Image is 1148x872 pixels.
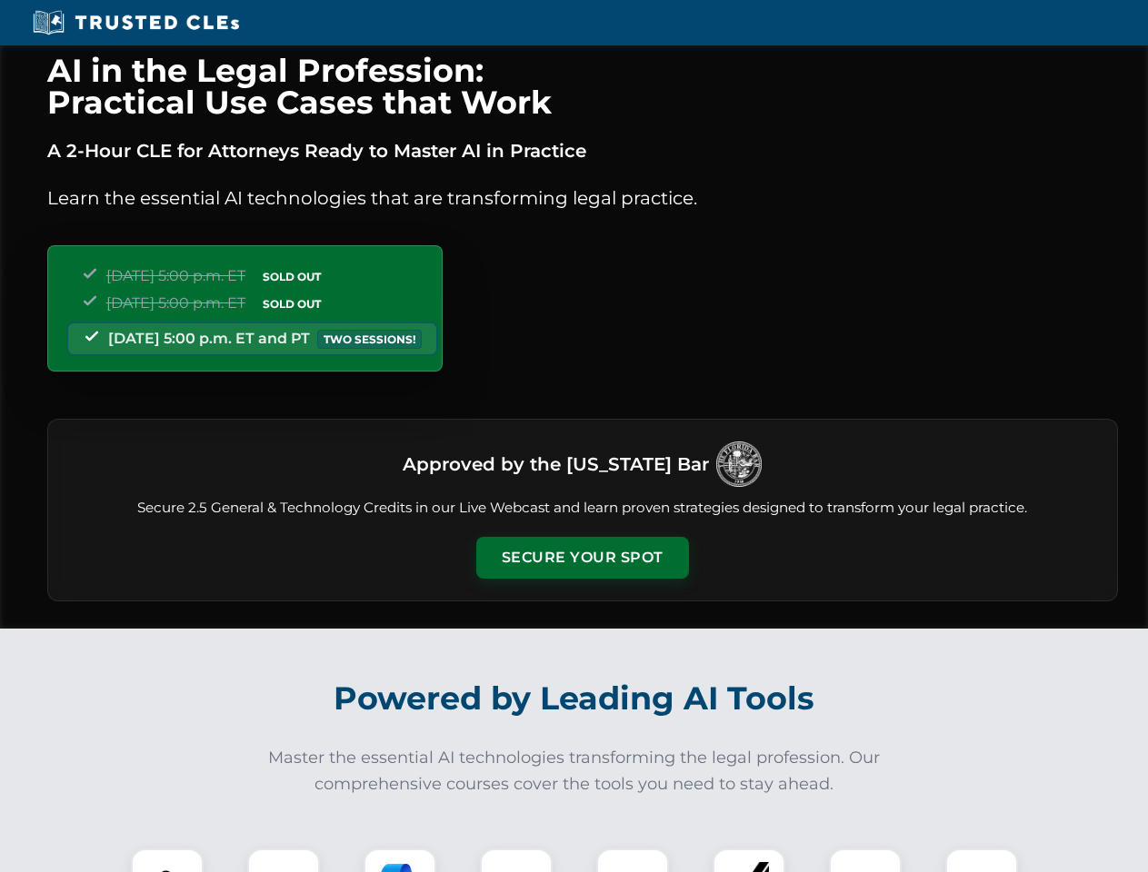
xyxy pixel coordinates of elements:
p: Secure 2.5 General & Technology Credits in our Live Webcast and learn proven strategies designed ... [70,498,1095,519]
span: SOLD OUT [256,294,327,313]
h3: Approved by the [US_STATE] Bar [403,448,709,481]
span: SOLD OUT [256,267,327,286]
span: [DATE] 5:00 p.m. ET [106,267,245,284]
h1: AI in the Legal Profession: Practical Use Cases that Work [47,54,1118,118]
span: [DATE] 5:00 p.m. ET [106,294,245,312]
p: Learn the essential AI technologies that are transforming legal practice. [47,183,1118,213]
p: Master the essential AI technologies transforming the legal profession. Our comprehensive courses... [256,745,893,798]
button: Secure Your Spot [476,537,689,579]
p: A 2-Hour CLE for Attorneys Ready to Master AI in Practice [47,136,1118,165]
h2: Powered by Leading AI Tools [71,667,1078,730]
img: Logo [716,441,762,487]
img: Trusted CLEs [27,9,245,36]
